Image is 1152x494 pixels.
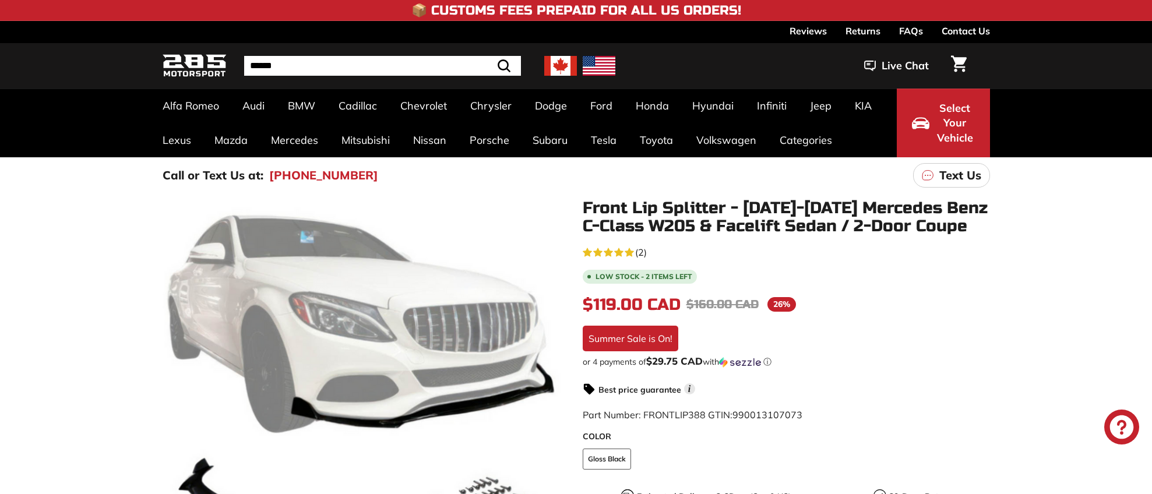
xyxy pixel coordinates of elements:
h4: 📦 Customs Fees Prepaid for All US Orders! [411,3,741,17]
div: or 4 payments of with [583,356,990,368]
a: Tesla [579,123,628,157]
span: (2) [635,245,647,259]
a: Reviews [790,21,827,41]
a: Alfa Romeo [151,89,231,123]
a: Porsche [458,123,521,157]
a: KIA [843,89,883,123]
a: Contact Us [942,21,990,41]
span: Live Chat [882,58,929,73]
span: Part Number: FRONTLIP388 GTIN: [583,409,802,421]
h1: Front Lip Splitter - [DATE]-[DATE] Mercedes Benz C-Class W205 & Facelift Sedan / 2-Door Coupe [583,199,990,235]
a: Cadillac [327,89,389,123]
div: Summer Sale is On! [583,326,678,351]
a: Toyota [628,123,685,157]
a: Mercedes [259,123,330,157]
button: Live Chat [849,51,944,80]
span: 990013107073 [732,409,802,421]
span: $160.00 CAD [686,297,759,312]
span: 26% [767,297,796,312]
a: Returns [845,21,880,41]
inbox-online-store-chat: Shopify online store chat [1101,410,1143,447]
a: Categories [768,123,844,157]
a: Honda [624,89,681,123]
a: Hyundai [681,89,745,123]
a: FAQs [899,21,923,41]
a: Mitsubishi [330,123,401,157]
img: Logo_285_Motorsport_areodynamics_components [163,52,227,80]
input: Search [244,56,521,76]
label: COLOR [583,431,990,443]
a: 5.0 rating (2 votes) [583,244,990,259]
a: Chevrolet [389,89,459,123]
button: Select Your Vehicle [897,89,990,157]
a: Infiniti [745,89,798,123]
a: Lexus [151,123,203,157]
a: Dodge [523,89,579,123]
span: $119.00 CAD [583,295,681,315]
span: Low stock - 2 items left [596,273,692,280]
strong: Best price guarantee [598,384,681,395]
div: or 4 payments of$29.75 CADwithSezzle Click to learn more about Sezzle [583,356,990,368]
a: Subaru [521,123,579,157]
a: BMW [276,89,327,123]
a: Nissan [401,123,458,157]
a: Volkswagen [685,123,768,157]
a: [PHONE_NUMBER] [269,167,378,184]
p: Text Us [939,167,981,184]
a: Ford [579,89,624,123]
a: Chrysler [459,89,523,123]
img: Sezzle [719,357,761,368]
span: $29.75 CAD [646,355,703,367]
p: Call or Text Us at: [163,167,263,184]
span: Select Your Vehicle [935,101,975,146]
a: Audi [231,89,276,123]
a: Jeep [798,89,843,123]
a: Mazda [203,123,259,157]
span: i [684,383,695,394]
a: Text Us [913,163,990,188]
a: Cart [944,46,974,86]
